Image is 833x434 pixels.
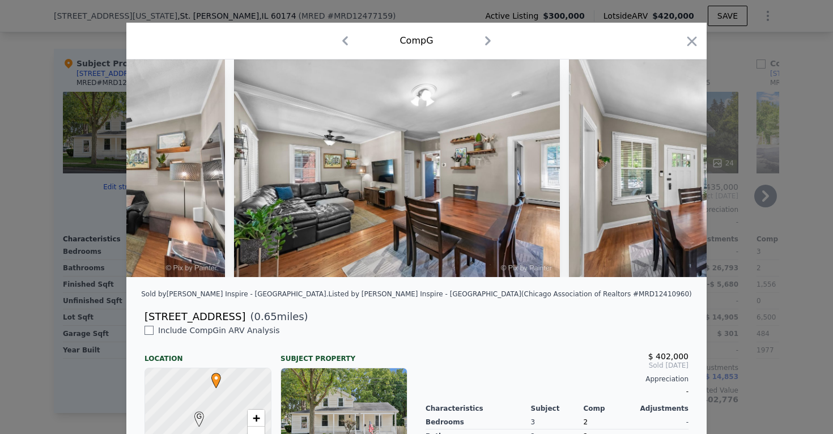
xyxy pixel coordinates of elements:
[209,373,215,380] div: •
[248,410,265,427] a: Zoom in
[583,404,636,413] div: Comp
[245,309,308,325] span: ( miles)
[144,309,245,325] div: [STREET_ADDRESS]
[426,404,531,413] div: Characteristics
[583,418,588,426] span: 2
[648,352,688,361] span: $ 402,000
[280,345,407,363] div: Subject Property
[144,345,271,363] div: Location
[531,404,584,413] div: Subject
[399,34,433,48] div: Comp G
[154,326,284,335] span: Include Comp G in ARV Analysis
[141,290,328,298] div: Sold by [PERSON_NAME] Inspire - [GEOGRAPHIC_DATA] .
[192,411,198,418] div: G
[426,361,688,370] span: Sold [DATE]
[329,290,692,298] div: Listed by [PERSON_NAME] Inspire - [GEOGRAPHIC_DATA] (Chicago Association of Realtors #MRD12410960)
[192,411,207,422] span: G
[209,369,224,386] span: •
[636,415,688,429] div: -
[426,384,688,399] div: -
[531,415,584,429] div: 3
[426,375,688,384] div: Appreciation
[636,404,688,413] div: Adjustments
[253,411,260,425] span: +
[234,59,560,277] img: Property Img
[426,415,531,429] div: Bedrooms
[254,310,277,322] span: 0.65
